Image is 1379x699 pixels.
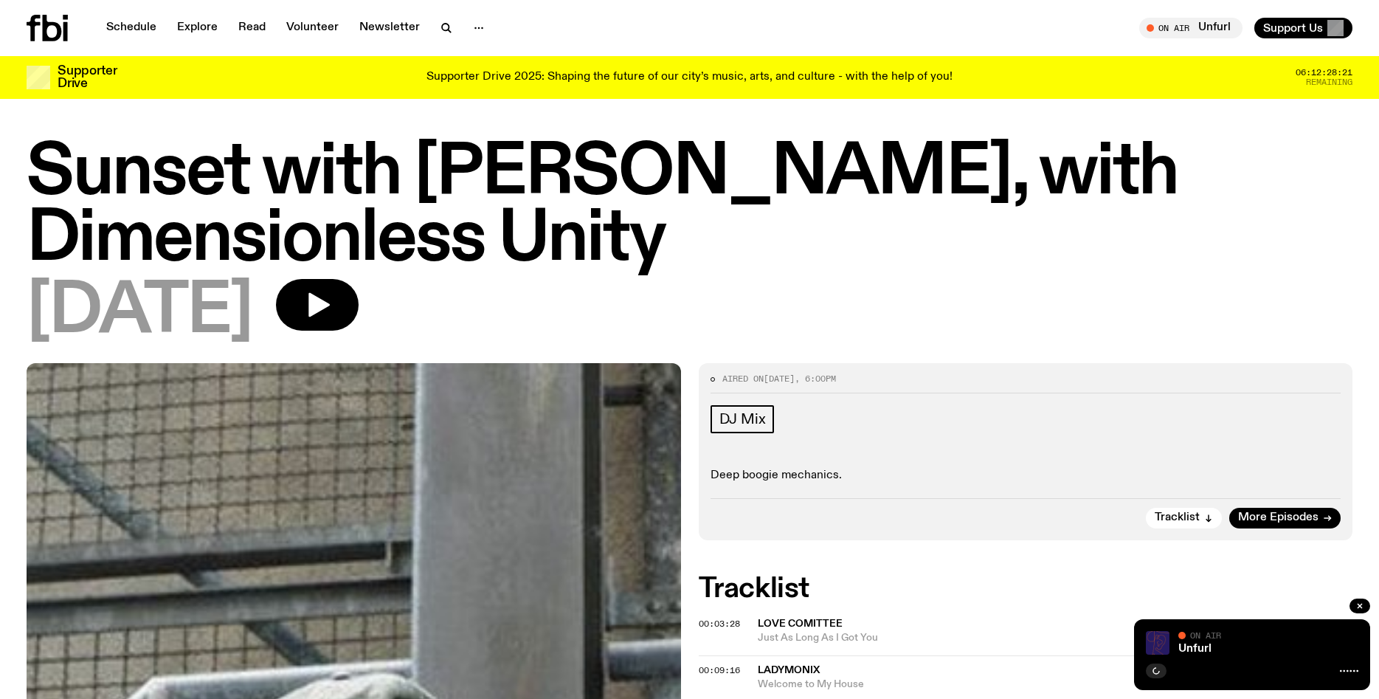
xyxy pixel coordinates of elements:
[1238,512,1318,523] span: More Episodes
[758,665,820,675] span: LADYMONIX
[1139,18,1243,38] button: On AirUnfurl
[758,678,1353,692] span: Welcome to My House
[1306,78,1352,86] span: Remaining
[699,667,740,675] button: 00:09:16
[711,405,775,433] a: DJ Mix
[1263,21,1323,35] span: Support Us
[699,576,1353,602] h2: Tracklist
[1229,508,1341,528] a: More Episodes
[1254,18,1352,38] button: Support Us
[1190,630,1221,640] span: On Air
[795,373,836,385] span: , 6:00pm
[97,18,165,38] a: Schedule
[1296,69,1352,77] span: 06:12:28:21
[168,18,227,38] a: Explore
[722,373,764,385] span: Aired on
[719,411,766,427] span: DJ Mix
[277,18,348,38] a: Volunteer
[1146,508,1222,528] button: Tracklist
[27,279,252,345] span: [DATE]
[699,620,740,628] button: 00:03:28
[699,664,740,676] span: 00:09:16
[229,18,274,38] a: Read
[58,65,117,90] h3: Supporter Drive
[711,469,1341,483] p: Deep boogie mechanics.
[758,619,843,629] span: Love Comittee
[699,618,740,630] span: 00:03:28
[1155,512,1200,523] span: Tracklist
[350,18,429,38] a: Newsletter
[426,71,953,84] p: Supporter Drive 2025: Shaping the future of our city’s music, arts, and culture - with the help o...
[758,631,1353,645] span: Just As Long As I Got You
[764,373,795,385] span: [DATE]
[27,140,1352,273] h1: Sunset with [PERSON_NAME], with Dimensionless Unity
[1178,643,1212,655] a: Unfurl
